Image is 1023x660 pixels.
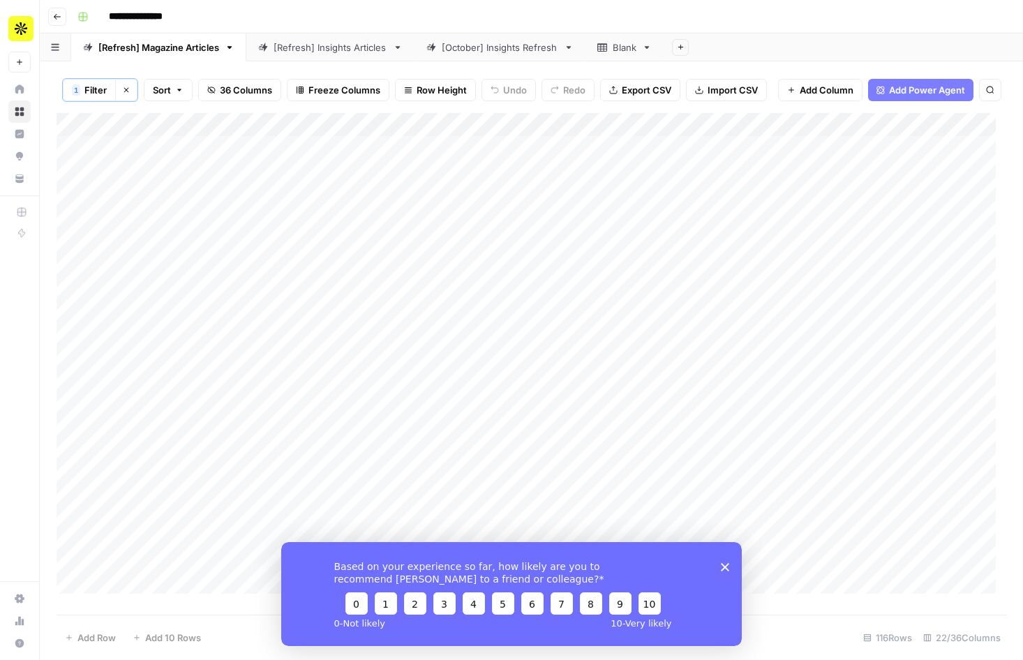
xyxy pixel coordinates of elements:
button: Undo [481,79,536,101]
button: Redo [542,79,595,101]
a: Home [8,78,31,100]
button: 36 Columns [198,79,281,101]
div: Blank [613,40,636,54]
div: [Refresh] Magazine Articles [98,40,219,54]
span: Freeze Columns [308,83,380,97]
img: Apollo Logo [8,16,33,41]
a: Insights [8,123,31,145]
button: Add Power Agent [868,79,973,101]
span: Filter [84,83,107,97]
button: Add 10 Rows [124,627,209,649]
button: Add Row [57,627,124,649]
a: Settings [8,587,31,610]
a: Blank [585,33,664,61]
iframe: Survey from AirOps [281,542,742,646]
button: Workspace: Apollo [8,11,31,46]
span: Add Row [77,631,116,645]
a: [Refresh] Magazine Articles [71,33,246,61]
div: [October] Insights Refresh [442,40,558,54]
button: Export CSV [600,79,680,101]
div: 1 [72,84,80,96]
span: Sort [153,83,171,97]
span: Add 10 Rows [145,631,201,645]
div: 116 Rows [858,627,918,649]
button: Freeze Columns [287,79,389,101]
div: 22/36 Columns [918,627,1006,649]
a: Your Data [8,167,31,190]
span: Add Power Agent [889,83,965,97]
span: Undo [503,83,527,97]
span: Import CSV [708,83,758,97]
div: [Refresh] Insights Articles [274,40,387,54]
span: 36 Columns [220,83,272,97]
button: Import CSV [686,79,767,101]
button: Help + Support [8,632,31,654]
span: Row Height [417,83,467,97]
span: Redo [563,83,585,97]
button: Add Column [778,79,863,101]
button: Sort [144,79,193,101]
a: [Refresh] Insights Articles [246,33,415,61]
a: [October] Insights Refresh [415,33,585,61]
button: 1Filter [63,79,115,101]
button: Row Height [395,79,476,101]
span: 1 [74,84,78,96]
a: Browse [8,100,31,123]
span: Export CSV [622,83,671,97]
a: Usage [8,610,31,632]
span: Add Column [800,83,853,97]
a: Opportunities [8,145,31,167]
